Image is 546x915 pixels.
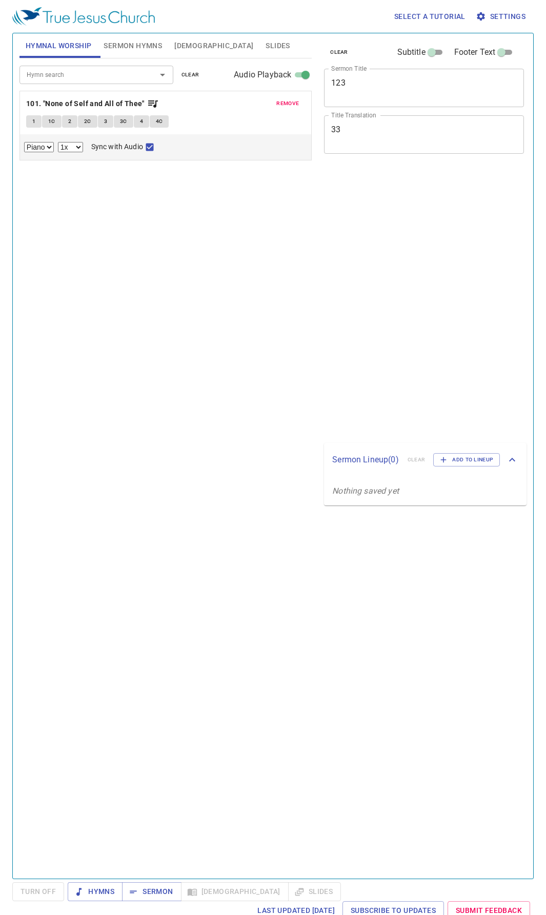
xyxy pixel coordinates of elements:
[58,142,83,152] select: Playback Rate
[332,454,399,466] p: Sermon Lineup ( 0 )
[84,117,91,126] span: 2C
[98,115,113,128] button: 3
[330,48,348,57] span: clear
[390,7,470,26] button: Select a tutorial
[91,141,143,152] span: Sync with Audio
[324,46,354,58] button: clear
[324,443,527,477] div: Sermon Lineup(0)clearAdd to Lineup
[140,117,143,126] span: 4
[104,39,162,52] span: Sermon Hymns
[150,115,169,128] button: 4C
[266,39,290,52] span: Slides
[122,882,181,901] button: Sermon
[175,69,206,81] button: clear
[78,115,97,128] button: 2C
[156,117,163,126] span: 4C
[174,39,253,52] span: [DEMOGRAPHIC_DATA]
[42,115,62,128] button: 1C
[62,115,77,128] button: 2
[76,885,114,898] span: Hymns
[331,125,517,144] textarea: 33
[320,165,485,439] iframe: from-child
[32,117,35,126] span: 1
[397,46,426,58] span: Subtitle
[234,69,291,81] span: Audio Playback
[181,70,199,79] span: clear
[26,97,159,110] button: 101. "None of Self and All of Thee"
[114,115,133,128] button: 3C
[134,115,149,128] button: 4
[270,97,305,110] button: remove
[120,117,127,126] span: 3C
[332,486,399,496] i: Nothing saved yet
[155,68,170,82] button: Open
[68,117,71,126] span: 2
[394,10,466,23] span: Select a tutorial
[68,882,123,901] button: Hymns
[104,117,107,126] span: 3
[440,455,493,464] span: Add to Lineup
[24,142,54,152] select: Select Track
[276,99,299,108] span: remove
[474,7,530,26] button: Settings
[48,117,55,126] span: 1C
[478,10,525,23] span: Settings
[12,7,155,26] img: True Jesus Church
[26,115,42,128] button: 1
[130,885,173,898] span: Sermon
[26,39,92,52] span: Hymnal Worship
[454,46,496,58] span: Footer Text
[26,97,145,110] b: 101. "None of Self and All of Thee"
[331,78,517,97] textarea: 123
[433,453,500,466] button: Add to Lineup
